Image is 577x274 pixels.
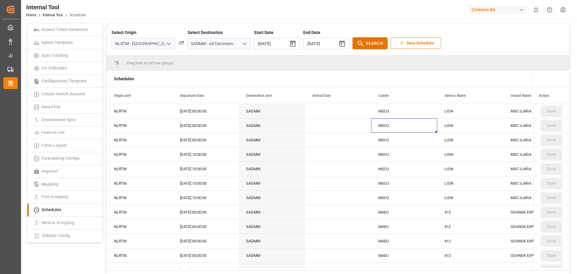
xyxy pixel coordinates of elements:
[239,119,305,133] div: SADMM
[529,3,543,17] button: show 0 new notifications
[371,176,437,190] div: MSCU
[173,176,239,190] div: [DATE] 10:00:00
[107,176,173,190] div: NLRTM
[533,147,569,162] div: Press SPACE to select this row.
[40,143,69,148] span: Force Logout
[40,182,60,186] span: Mapping
[239,176,305,190] div: SADMM
[437,205,503,219] div: 412
[437,104,503,118] div: LION
[239,133,305,147] div: SADMM
[371,234,437,248] div: MAEU
[40,207,63,212] span: Schedules
[173,162,239,176] div: [DATE] 10:00:00
[27,62,102,75] a: Co-Ordinates
[239,162,305,176] div: SADMM
[437,133,503,147] div: LION
[107,248,173,263] div: NLRTM
[188,38,251,49] input: City / Port of arrival
[27,101,102,114] a: Data Flow
[127,61,173,65] span: Drag here to set row groups
[239,191,305,205] div: SADMM
[539,94,549,98] span: Action
[40,233,72,238] span: Sidebar Config
[533,248,569,263] div: Press SPACE to select this row.
[503,119,569,133] div: MSC ILARIA
[239,220,305,234] div: SADMM
[503,147,569,162] div: MSC ILARIA
[27,217,102,229] a: Service Grouping
[27,114,102,127] a: Environment Sync
[107,220,173,234] div: NLRTM
[111,38,175,49] input: City / Port of departure
[437,191,503,205] div: LION
[543,3,556,17] button: Help Center
[503,205,569,219] div: GDANSK EXPRESS
[371,220,437,234] div: MAEU
[239,234,305,248] div: SADMM
[371,205,437,219] div: MAEU
[40,220,76,225] span: Service Grouping
[40,117,78,122] span: Environment Sync
[533,191,569,205] div: Press SPACE to select this row.
[437,119,503,133] div: LION
[371,191,437,205] div: MSCU
[503,104,569,118] div: MSC ILARIA
[391,37,441,49] button: New Schedule
[27,165,102,178] a: Importer
[164,39,173,48] button: open menu
[107,162,173,176] div: NLRTM
[107,205,173,219] div: NLRTM
[533,205,569,220] div: Press SPACE to select this row.
[254,29,300,36] h4: Start Date
[173,234,239,248] div: [DATE] 00:00:00
[173,220,239,234] div: [DATE] 00:00:00
[173,147,239,162] div: [DATE] 10:00:00
[114,76,134,81] span: Schedules
[27,191,102,204] a: Port Grouping
[533,220,569,234] div: Press SPACE to select this row.
[312,94,331,98] span: Arrival Date
[469,5,527,14] div: Covestro AG
[26,3,86,12] div: Internal Tool
[27,178,102,191] a: Mapping
[180,94,204,98] span: Departure Date
[40,53,70,58] span: Auto Tracking
[371,104,437,118] div: MSCU
[239,205,305,219] div: SADMM
[27,36,102,49] a: Admin Template
[246,94,272,98] span: Destination port
[437,234,503,248] div: 412
[114,94,131,98] span: Origin port
[27,126,102,139] a: Feature List
[444,94,466,98] span: Service Name
[111,29,175,36] h4: Select Origin
[503,248,569,263] div: GDANSK EXPRESS
[107,133,173,147] div: NLRTM
[107,104,173,118] div: NLRTM
[27,88,102,101] a: Create-Switch Account
[43,13,63,17] a: Internal Tool
[437,220,503,234] div: 412
[407,40,434,46] span: New Schedule
[437,248,503,263] div: 412
[533,133,569,147] div: Press SPACE to select this row.
[353,37,388,49] button: Search
[503,191,569,205] div: MSC ILARIA
[371,162,437,176] div: MSCU
[437,147,503,162] div: LION
[26,13,36,17] a: Home
[378,94,389,98] span: Carrier
[40,130,66,135] span: Feature List
[40,27,90,32] span: Access Token Generator
[173,191,239,205] div: [DATE] 10:00:00
[533,104,569,119] div: Press SPACE to select this row.
[303,29,350,36] h4: End Date
[188,29,251,36] h4: Select Destination
[107,119,173,133] div: NLRTM
[173,205,239,219] div: [DATE] 00:00:00
[533,176,569,191] div: Press SPACE to select this row.
[533,119,569,133] div: Press SPACE to select this row.
[533,234,569,248] div: Press SPACE to select this row.
[371,147,437,162] div: MSCU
